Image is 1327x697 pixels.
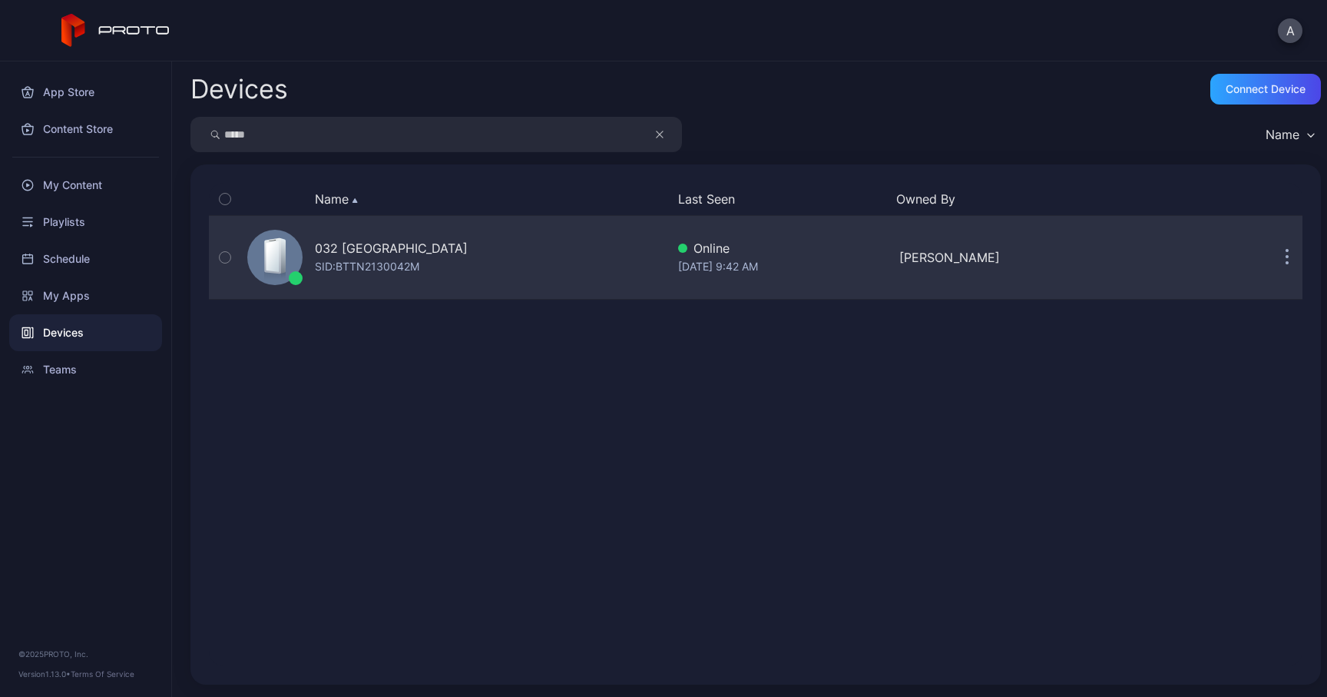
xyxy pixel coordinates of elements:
a: App Store [9,74,162,111]
button: A [1278,18,1302,43]
div: Online [678,239,888,257]
div: [PERSON_NAME] [899,248,1109,267]
a: Playlists [9,204,162,241]
button: Connect device [1210,74,1321,105]
div: Connect device [1226,83,1305,95]
div: Update Device [1115,190,1253,208]
div: © 2025 PROTO, Inc. [18,648,153,660]
div: Name [1266,127,1299,142]
h2: Devices [190,75,288,103]
div: [DATE] 9:42 AM [678,257,888,276]
button: Owned By [896,190,1103,208]
div: Options [1272,190,1302,208]
button: Last Seen [678,190,885,208]
a: Schedule [9,241,162,277]
button: Name [1258,117,1321,152]
a: Terms Of Service [71,669,134,679]
button: Name [315,190,358,208]
a: Content Store [9,111,162,148]
a: My Content [9,167,162,204]
a: Devices [9,314,162,351]
div: SID: BTTN2130042M [315,257,419,276]
a: Teams [9,351,162,388]
div: 032 [GEOGRAPHIC_DATA] [315,239,468,257]
span: Version 1.13.0 • [18,669,71,679]
a: My Apps [9,277,162,314]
